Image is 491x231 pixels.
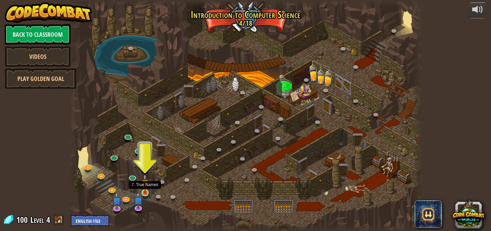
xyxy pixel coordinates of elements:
[112,193,122,209] img: level-banner-unstarted-subscriber.png
[16,214,30,225] span: 100
[5,24,71,45] a: Back to Classroom
[5,68,76,89] a: Play Golden Goal
[141,174,149,194] img: level-banner-started.png
[30,214,44,226] span: Level
[5,46,71,67] a: Videos
[46,214,50,225] span: 4
[5,2,92,23] img: CodeCombat - Learn how to code by playing a game
[469,2,486,18] button: Adjust volume
[133,192,143,209] img: level-banner-unstarted-subscriber.png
